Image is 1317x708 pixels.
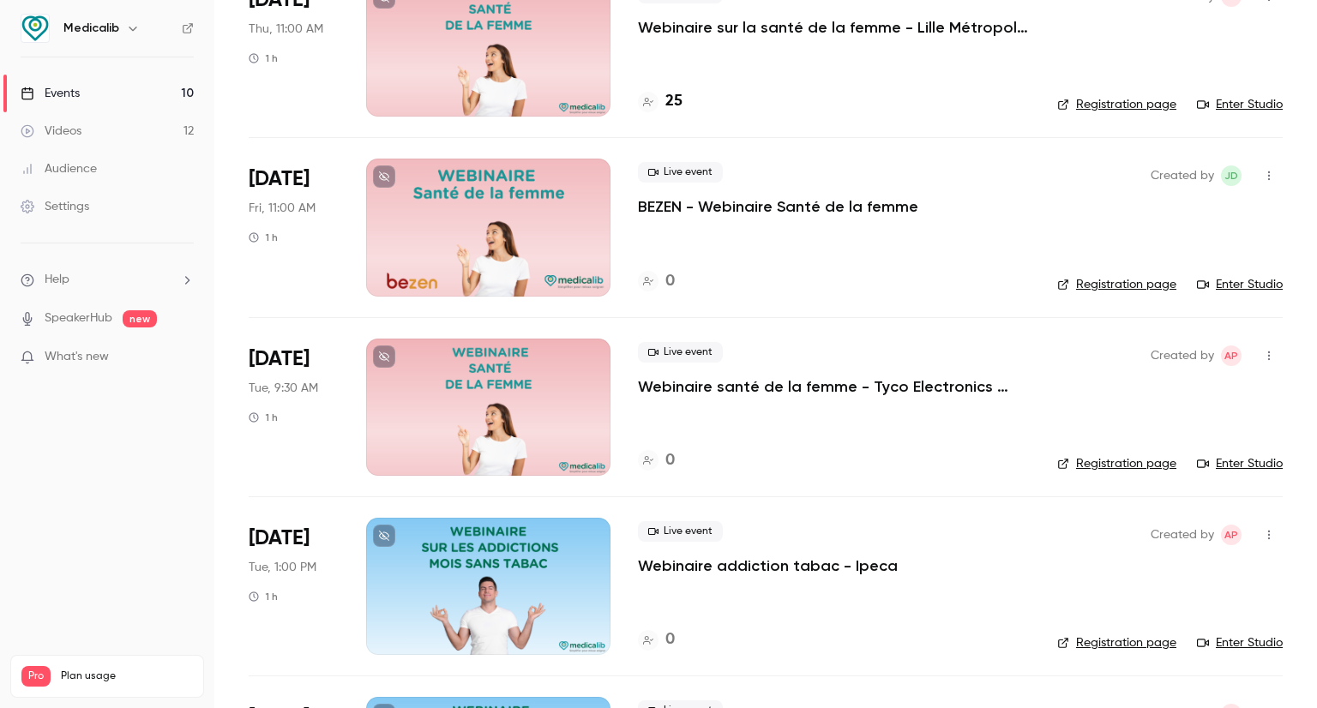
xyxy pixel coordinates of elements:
[249,159,339,296] div: Oct 10 Fri, 11:00 AM (Europe/Paris)
[638,196,918,217] a: BEZEN - Webinaire Santé de la femme
[249,51,278,65] div: 1 h
[1221,525,1242,545] span: Alice Plauch
[1197,634,1283,651] a: Enter Studio
[638,449,675,472] a: 0
[1197,96,1283,113] a: Enter Studio
[665,628,675,651] h4: 0
[249,411,278,424] div: 1 h
[123,310,157,327] span: new
[21,666,51,687] span: Pro
[665,90,683,113] h4: 25
[1221,345,1242,366] span: Alice Plauch
[249,21,323,38] span: Thu, 11:00 AM
[21,85,80,102] div: Events
[1197,455,1283,472] a: Enter Studio
[1197,276,1283,293] a: Enter Studio
[61,669,193,683] span: Plan usage
[638,628,675,651] a: 0
[21,198,89,215] div: Settings
[249,339,339,476] div: Oct 14 Tue, 9:30 AM (Europe/Paris)
[638,90,683,113] a: 25
[638,521,723,542] span: Live event
[638,17,1030,38] a: Webinaire sur la santé de la femme - Lille Métropole Habitat
[1151,165,1214,186] span: Created by
[665,449,675,472] h4: 0
[21,271,194,289] li: help-dropdown-opener
[1151,345,1214,366] span: Created by
[21,15,49,42] img: Medicalib
[1057,455,1176,472] a: Registration page
[665,270,675,293] h4: 0
[1224,345,1238,366] span: AP
[21,160,97,177] div: Audience
[1057,96,1176,113] a: Registration page
[45,271,69,289] span: Help
[638,270,675,293] a: 0
[45,348,109,366] span: What's new
[249,200,316,217] span: Fri, 11:00 AM
[63,20,119,37] h6: Medicalib
[638,162,723,183] span: Live event
[45,309,112,327] a: SpeakerHub
[638,342,723,363] span: Live event
[249,590,278,603] div: 1 h
[249,345,310,373] span: [DATE]
[1221,165,1242,186] span: Jean de Verdalle
[249,380,318,397] span: Tue, 9:30 AM
[638,555,898,576] a: Webinaire addiction tabac - Ipeca
[1057,276,1176,293] a: Registration page
[21,123,81,140] div: Videos
[249,518,339,655] div: Nov 4 Tue, 1:00 PM (Europe/Paris)
[638,376,1030,397] a: Webinaire santé de la femme - Tyco Electronics [GEOGRAPHIC_DATA]
[1224,525,1238,545] span: AP
[1224,165,1238,186] span: Jd
[1057,634,1176,651] a: Registration page
[249,231,278,244] div: 1 h
[249,165,310,193] span: [DATE]
[1151,525,1214,545] span: Created by
[249,559,316,576] span: Tue, 1:00 PM
[249,525,310,552] span: [DATE]
[173,350,194,365] iframe: Noticeable Trigger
